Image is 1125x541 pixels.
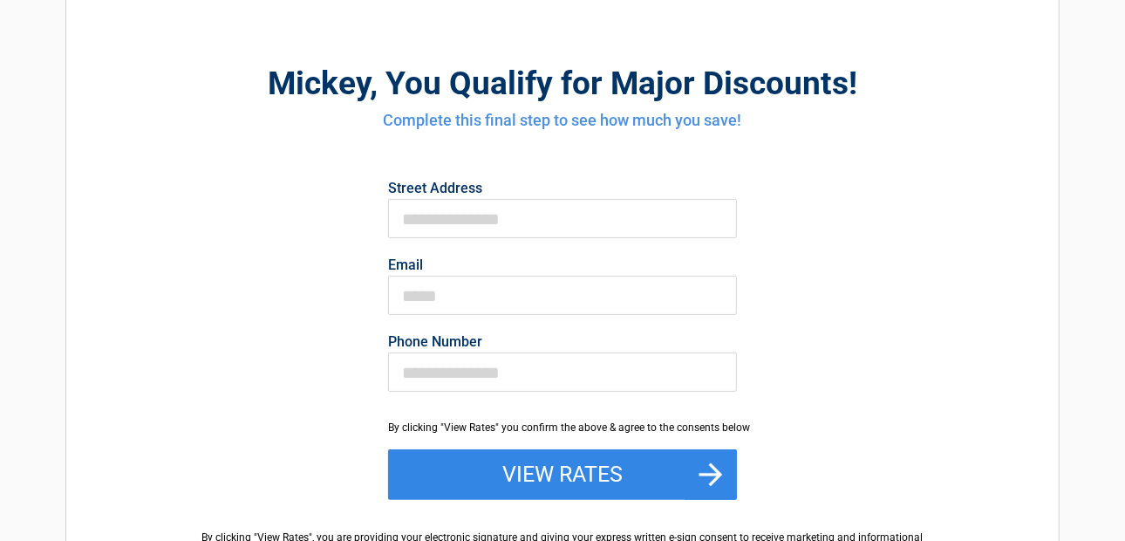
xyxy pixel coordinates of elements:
[162,109,963,132] h4: Complete this final step to see how much you save!
[162,62,963,105] h2: , You Qualify for Major Discounts!
[388,181,737,195] label: Street Address
[388,420,737,435] div: By clicking "View Rates" you confirm the above & agree to the consents below
[388,335,737,349] label: Phone Number
[388,449,737,500] button: View Rates
[268,65,370,102] span: Mickey
[388,258,737,272] label: Email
